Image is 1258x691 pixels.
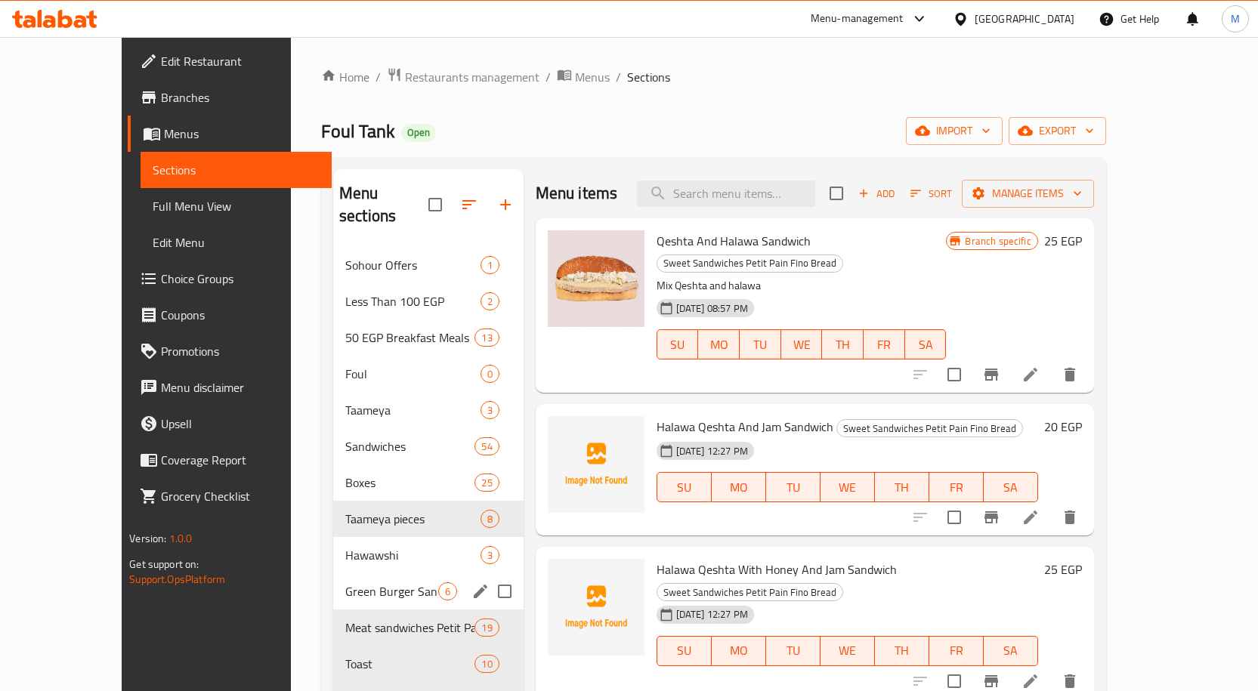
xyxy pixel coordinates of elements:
div: items [481,510,499,528]
span: Taameya pieces [345,510,481,528]
li: / [546,68,551,86]
button: Manage items [962,180,1094,208]
span: Halawa Qeshta With Honey And Jam Sandwich [657,558,897,581]
button: FR [929,472,984,502]
span: Foul Tank [321,114,395,148]
div: Sweet Sandwiches Petit Pain Fino Bread [836,419,1023,437]
span: 54 [475,440,498,454]
span: 3 [481,403,499,418]
span: Sort [910,185,952,202]
span: Taameya [345,401,481,419]
span: 1 [481,258,499,273]
a: Home [321,68,369,86]
button: delete [1052,356,1088,393]
span: MO [718,477,760,498]
div: Sweet Sandwiches Petit Pain Fino Bread [657,583,843,601]
span: 8 [481,512,499,526]
h6: 25 EGP [1044,230,1082,251]
span: [DATE] 08:57 PM [670,301,754,316]
span: WE [827,477,869,498]
button: MO [712,636,766,666]
span: Select all sections [419,189,451,221]
li: / [376,68,381,86]
span: 3 [481,548,499,563]
div: Taameya pieces8 [333,501,524,537]
a: Branches [128,79,332,116]
span: MO [704,334,734,356]
span: Less Than 100 EGP [345,292,481,310]
button: Sort [907,182,956,205]
button: Add [852,182,901,205]
a: Edit menu item [1022,366,1040,384]
img: Qeshta And Halawa Sandwich [548,230,644,327]
span: Select section [821,177,852,209]
div: Green Burger Sandwiches6edit [333,573,524,609]
div: items [481,546,499,564]
span: Promotions [161,342,320,360]
a: Edit Restaurant [128,43,332,79]
h2: Menu items [536,182,618,205]
button: WE [821,472,875,502]
button: Branch-specific-item [973,499,1009,535]
button: SA [905,329,947,359]
span: Menu disclaimer [161,378,320,396]
span: M [1231,11,1240,27]
div: items [481,365,499,383]
button: delete [1052,499,1088,535]
button: TH [875,472,929,502]
div: items [481,401,499,419]
li: / [616,68,621,86]
span: Branches [161,88,320,106]
span: Sweet Sandwiches Petit Pain Fino Bread [657,254,842,272]
button: TH [822,329,864,359]
a: Sections [141,152,332,188]
span: WE [787,334,817,356]
span: MO [718,640,760,662]
span: 50 EGP Breakfast Meals [345,329,474,347]
input: search [637,180,815,207]
span: Select to update [938,359,970,390]
span: TU [772,640,814,662]
span: SU [663,640,706,662]
span: Foul [345,365,481,383]
span: SA [990,640,1032,662]
span: TU [772,477,814,498]
button: SU [657,329,699,359]
span: Restaurants management [405,68,539,86]
span: Open [401,126,436,139]
span: FR [935,477,978,498]
span: SU [663,334,693,356]
a: Upsell [128,406,332,442]
span: Coverage Report [161,451,320,469]
span: 1.0.0 [169,529,193,548]
a: Promotions [128,333,332,369]
div: items [474,655,499,673]
div: [GEOGRAPHIC_DATA] [975,11,1074,27]
a: Coverage Report [128,442,332,478]
span: Manage items [974,184,1082,203]
span: Select to update [938,501,970,533]
span: Sandwiches [345,437,474,455]
span: export [1021,122,1094,140]
span: Full Menu View [153,197,320,215]
nav: breadcrumb [321,67,1106,87]
span: Hawawshi [345,546,481,564]
span: Sort items [901,182,962,205]
span: Grocery Checklist [161,487,320,505]
div: Less Than 100 EGP2 [333,283,524,319]
button: WE [781,329,823,359]
a: Choice Groups [128,261,332,297]
span: 19 [475,621,498,635]
span: Sweet Sandwiches Petit Pain Fino Bread [837,420,1022,437]
span: TH [828,334,858,356]
a: Restaurants management [387,67,539,87]
button: edit [469,580,492,603]
span: Sections [627,68,670,86]
span: SA [990,477,1032,498]
span: 10 [475,657,498,671]
button: TU [766,472,821,502]
span: Sohour Offers [345,256,481,274]
span: Menus [164,125,320,143]
div: Sweet Sandwiches Petit Pain Fino Bread [657,254,843,273]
